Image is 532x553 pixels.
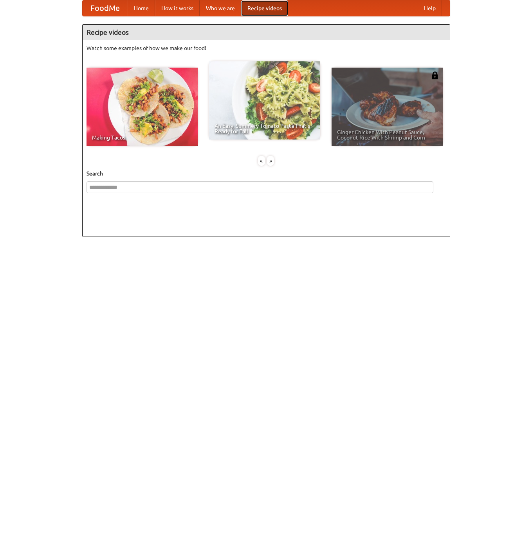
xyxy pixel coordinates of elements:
h4: Recipe videos [83,25,450,40]
a: Home [128,0,155,16]
a: An Easy, Summery Tomato Pasta That's Ready for Fall [209,61,320,140]
span: An Easy, Summery Tomato Pasta That's Ready for Fall [215,123,315,134]
span: Making Tacos [92,135,192,140]
img: 483408.png [431,72,439,79]
p: Watch some examples of how we make our food! [87,44,446,52]
a: How it works [155,0,200,16]
a: Who we are [200,0,241,16]
a: FoodMe [83,0,128,16]
a: Recipe videos [241,0,288,16]
div: » [267,156,274,166]
a: Making Tacos [87,68,198,146]
a: Help [418,0,442,16]
div: « [258,156,265,166]
h5: Search [87,170,446,177]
